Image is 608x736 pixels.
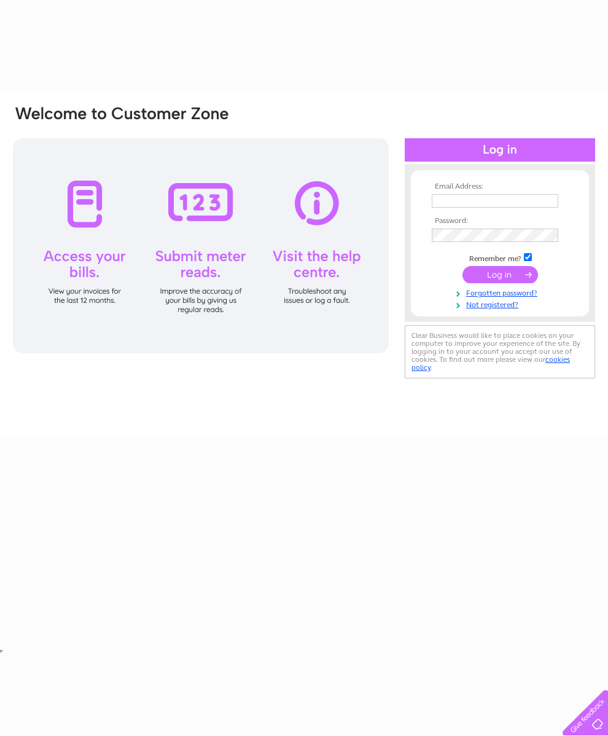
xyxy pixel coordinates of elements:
th: Email Address: [429,182,571,191]
a: Not registered? [432,298,571,310]
input: Submit [462,266,538,283]
a: Forgotten password? [432,286,571,298]
th: Password: [429,217,571,225]
td: Remember me? [429,251,571,264]
div: Clear Business would like to place cookies on your computer to improve your experience of the sit... [405,325,595,378]
a: cookies policy [411,355,570,372]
